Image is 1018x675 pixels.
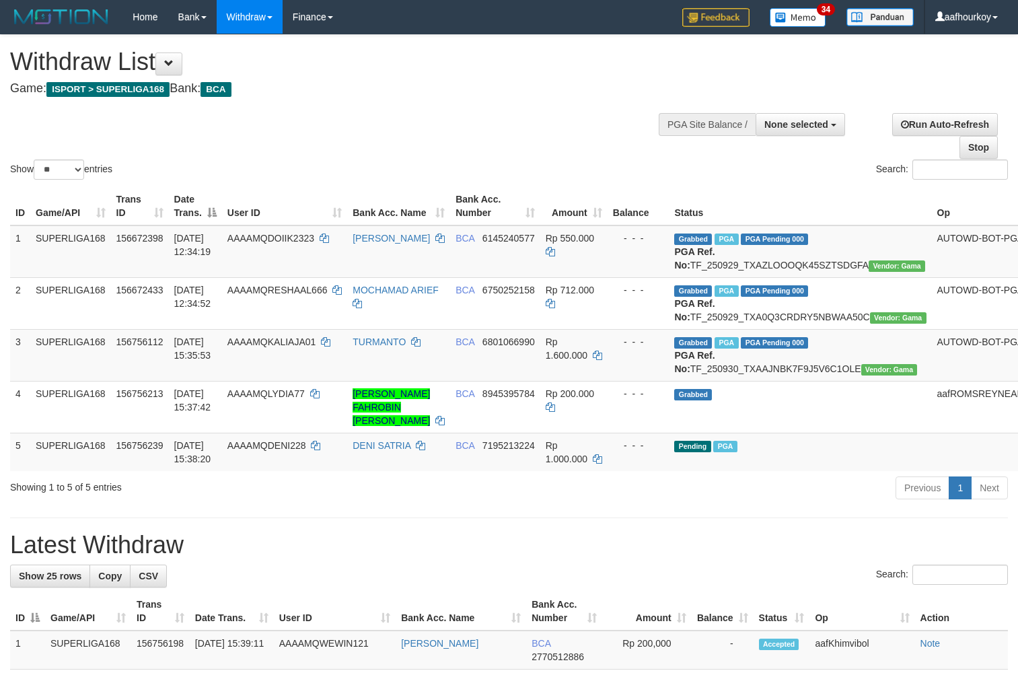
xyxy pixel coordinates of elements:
[546,233,594,244] span: Rp 550.000
[546,285,594,295] span: Rp 712.000
[613,232,664,245] div: - - -
[602,592,691,631] th: Amount: activate to sort column ascending
[674,350,715,374] b: PGA Ref. No:
[353,285,439,295] a: MOCHAMAD ARIEF
[669,329,931,381] td: TF_250930_TXAAJNBK7F9J5V6C1OLE
[741,234,808,245] span: PGA Pending
[770,8,826,27] img: Button%20Memo.svg
[34,159,84,180] select: Showentries
[674,389,712,400] span: Grabbed
[971,476,1008,499] a: Next
[30,329,111,381] td: SUPERLIGA168
[674,441,711,452] span: Pending
[715,337,738,349] span: Marked by aafsoumeymey
[111,187,169,225] th: Trans ID: activate to sort column ascending
[10,159,112,180] label: Show entries
[30,433,111,471] td: SUPERLIGA168
[98,571,122,581] span: Copy
[715,285,738,297] span: Marked by aafsoycanthlai
[861,364,918,376] span: Vendor URL: https://trx31.1velocity.biz
[456,440,474,451] span: BCA
[613,387,664,400] div: - - -
[764,119,828,130] span: None selected
[274,592,396,631] th: User ID: activate to sort column ascending
[274,631,396,670] td: AAAAMQWEWIN121
[456,285,474,295] span: BCA
[674,298,715,322] b: PGA Ref. No:
[876,159,1008,180] label: Search:
[482,388,535,399] span: Copy 8945395784 to clipboard
[482,285,535,295] span: Copy 6750252158 to clipboard
[10,631,45,670] td: 1
[10,475,414,494] div: Showing 1 to 5 of 5 entries
[46,82,170,97] span: ISPORT > SUPERLIGA168
[715,234,738,245] span: Marked by aafsoycanthlai
[30,187,111,225] th: Game/API: activate to sort column ascending
[674,246,715,271] b: PGA Ref. No:
[174,440,211,464] span: [DATE] 15:38:20
[456,233,474,244] span: BCA
[532,638,550,649] span: BCA
[817,3,835,15] span: 34
[30,381,111,433] td: SUPERLIGA168
[116,388,163,399] span: 156756213
[870,312,926,324] span: Vendor URL: https://trx31.1velocity.biz
[682,8,750,27] img: Feedback.jpg
[546,440,587,464] span: Rp 1.000.000
[741,337,808,349] span: PGA Pending
[10,592,45,631] th: ID: activate to sort column descending
[10,565,90,588] a: Show 25 rows
[482,233,535,244] span: Copy 6145240577 to clipboard
[482,440,535,451] span: Copy 7195213224 to clipboard
[741,285,808,297] span: PGA Pending
[482,336,535,347] span: Copy 6801066990 to clipboard
[809,592,914,631] th: Op: activate to sort column ascending
[546,388,594,399] span: Rp 200.000
[116,336,163,347] span: 156756112
[613,439,664,452] div: - - -
[10,225,30,278] td: 1
[892,113,998,136] a: Run Auto-Refresh
[876,565,1008,585] label: Search:
[10,381,30,433] td: 4
[754,592,810,631] th: Status: activate to sort column ascending
[915,592,1008,631] th: Action
[869,260,925,272] span: Vendor URL: https://trx31.1velocity.biz
[10,187,30,225] th: ID
[174,233,211,257] span: [DATE] 12:34:19
[174,388,211,413] span: [DATE] 15:37:42
[10,48,665,75] h1: Withdraw List
[532,651,584,662] span: Copy 2770512886 to clipboard
[45,631,131,670] td: SUPERLIGA168
[227,233,314,244] span: AAAAMQDOIIK2323
[130,565,167,588] a: CSV
[809,631,914,670] td: aafKhimvibol
[602,631,691,670] td: Rp 200,000
[227,285,328,295] span: AAAAMQRESHAAL666
[846,8,914,26] img: panduan.png
[169,187,222,225] th: Date Trans.: activate to sort column descending
[10,329,30,381] td: 3
[347,187,450,225] th: Bank Acc. Name: activate to sort column ascending
[920,638,941,649] a: Note
[674,337,712,349] span: Grabbed
[546,336,587,361] span: Rp 1.600.000
[10,82,665,96] h4: Game: Bank:
[353,440,410,451] a: DENI SATRIA
[139,571,158,581] span: CSV
[10,433,30,471] td: 5
[222,187,347,225] th: User ID: activate to sort column ascending
[353,388,430,426] a: [PERSON_NAME] FAHROBIN [PERSON_NAME]
[45,592,131,631] th: Game/API: activate to sort column ascending
[131,592,190,631] th: Trans ID: activate to sort column ascending
[30,277,111,329] td: SUPERLIGA168
[674,285,712,297] span: Grabbed
[450,187,540,225] th: Bank Acc. Number: activate to sort column ascending
[227,336,316,347] span: AAAAMQKALIAJA01
[10,532,1008,559] h1: Latest Withdraw
[201,82,231,97] span: BCA
[959,136,998,159] a: Stop
[227,388,305,399] span: AAAAMQLYDIA77
[949,476,972,499] a: 1
[131,631,190,670] td: 156756198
